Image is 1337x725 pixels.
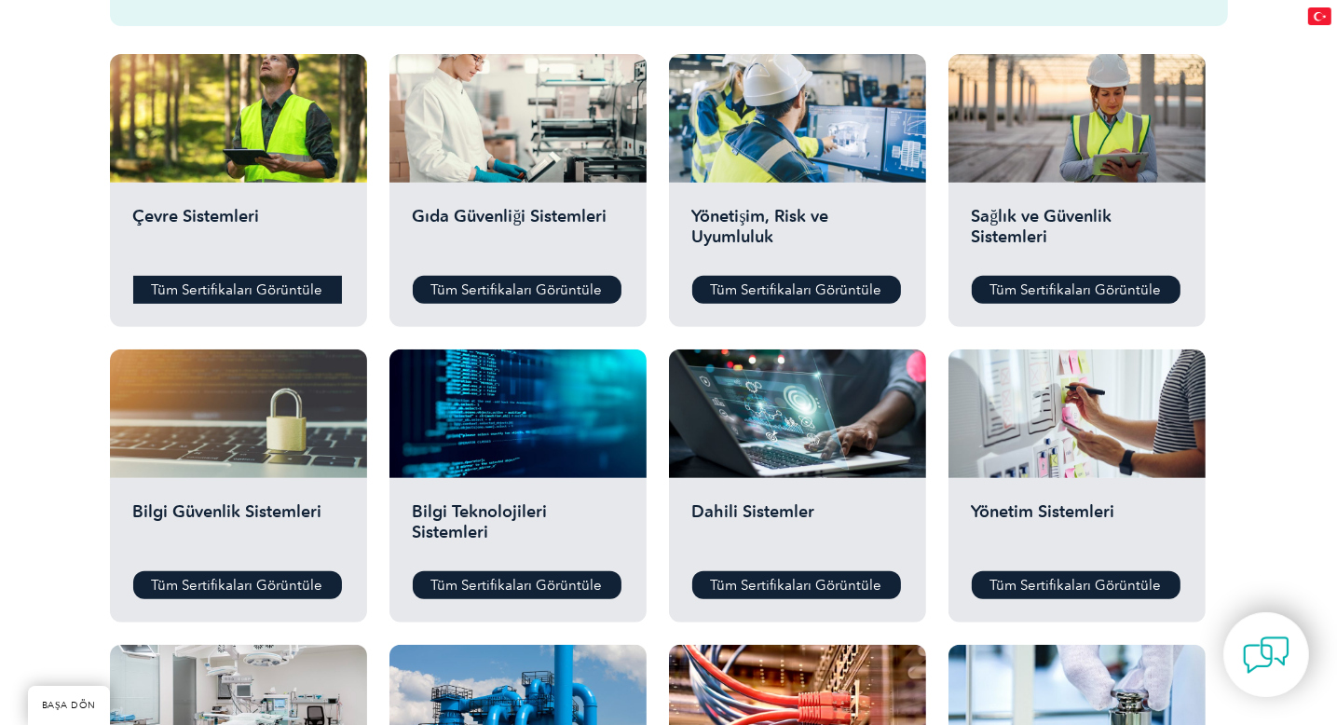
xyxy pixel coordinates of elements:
[152,281,323,298] font: Tüm Sertifikaları Görüntüle
[413,571,621,599] a: Tüm Sertifikaları Görüntüle
[133,276,342,304] a: Tüm Sertifikaları Görüntüle
[1243,632,1289,678] img: contact-chat.png
[152,577,323,594] font: Tüm Sertifikaları Görüntüle
[42,700,96,711] font: BAŞA DÖN
[133,206,260,226] font: Çevre Sistemleri
[413,501,548,542] font: Bilgi Teknolojileri Sistemleri
[972,206,1112,247] font: Sağlık ve Güvenlik Sistemleri
[413,206,607,226] font: Gıda Güvenliği Sistemleri
[972,571,1180,599] a: Tüm Sertifikaları Görüntüle
[711,577,882,594] font: Tüm Sertifikaları Görüntüle
[133,501,322,522] font: Bilgi Güvenlik Sistemleri
[692,501,815,522] font: Dahili Sistemler
[1308,7,1331,25] img: tr
[28,686,110,725] a: BAŞA DÖN
[990,281,1162,298] font: Tüm Sertifikaları Görüntüle
[431,577,603,594] font: Tüm Sertifikaları Görüntüle
[692,206,829,247] font: Yönetişim, Risk ve Uyumluluk
[972,501,1115,522] font: Yönetim Sistemleri
[692,571,901,599] a: Tüm Sertifikaları Görüntüle
[692,276,901,304] a: Tüm Sertifikaları Görüntüle
[431,281,603,298] font: Tüm Sertifikaları Görüntüle
[413,276,621,304] a: Tüm Sertifikaları Görüntüle
[990,577,1162,594] font: Tüm Sertifikaları Görüntüle
[711,281,882,298] font: Tüm Sertifikaları Görüntüle
[133,571,342,599] a: Tüm Sertifikaları Görüntüle
[972,276,1180,304] a: Tüm Sertifikaları Görüntüle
